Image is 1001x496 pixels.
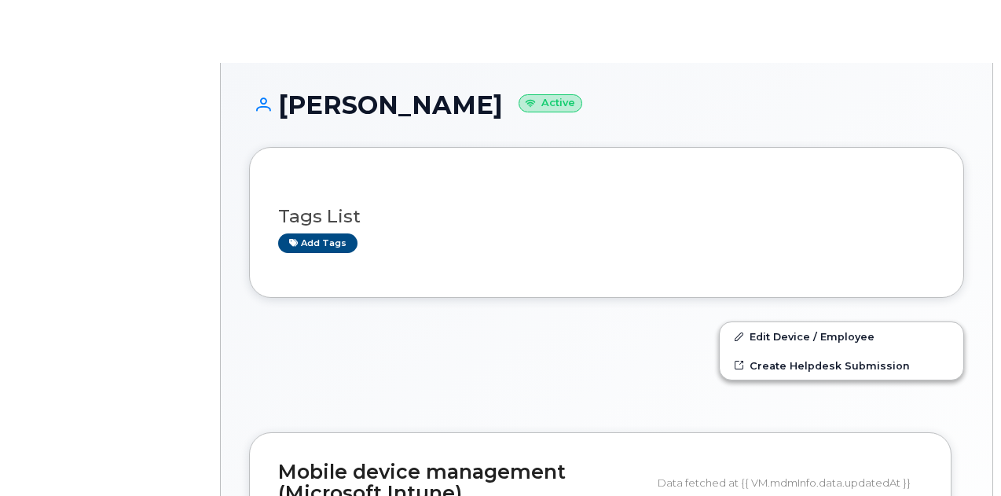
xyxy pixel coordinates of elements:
[249,91,964,119] h1: [PERSON_NAME]
[720,322,963,351] a: Edit Device / Employee
[519,94,582,112] small: Active
[720,351,963,380] a: Create Helpdesk Submission
[278,233,357,253] a: Add tags
[278,207,935,226] h3: Tags List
